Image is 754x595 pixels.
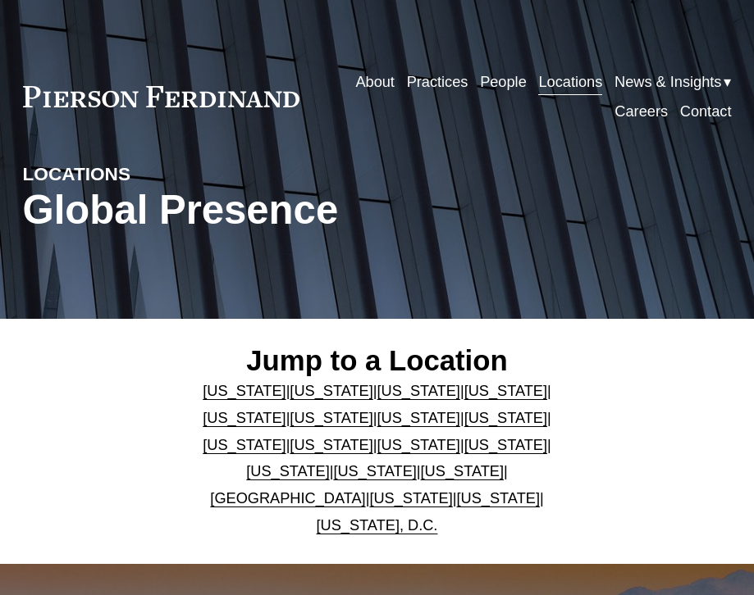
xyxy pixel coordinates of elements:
[407,67,468,97] a: Practices
[355,67,395,97] a: About
[480,67,527,97] a: People
[377,410,460,426] a: [US_STATE]
[290,437,372,453] a: [US_STATE]
[615,67,731,97] a: folder dropdown
[538,67,602,97] a: Locations
[464,383,547,399] a: [US_STATE]
[290,410,372,426] a: [US_STATE]
[23,163,200,187] h4: LOCATIONS
[290,383,372,399] a: [US_STATE]
[210,490,365,506] a: [GEOGRAPHIC_DATA]
[369,490,452,506] a: [US_STATE]
[377,437,460,453] a: [US_STATE]
[317,517,438,534] a: [US_STATE], D.C.
[171,343,584,378] h2: Jump to a Location
[377,383,460,399] a: [US_STATE]
[464,410,547,426] a: [US_STATE]
[464,437,547,453] a: [US_STATE]
[615,69,721,96] span: News & Insights
[246,463,329,479] a: [US_STATE]
[203,410,286,426] a: [US_STATE]
[457,490,540,506] a: [US_STATE]
[421,463,504,479] a: [US_STATE]
[203,437,286,453] a: [US_STATE]
[333,463,416,479] a: [US_STATE]
[680,97,732,126] a: Contact
[23,187,496,233] h1: Global Presence
[171,378,584,539] p: | | | | | | | | | | | | | | | | | |
[203,383,286,399] a: [US_STATE]
[615,97,668,126] a: Careers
